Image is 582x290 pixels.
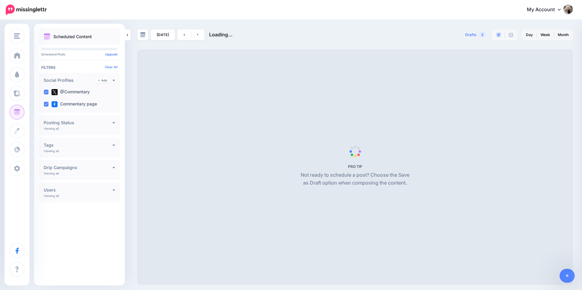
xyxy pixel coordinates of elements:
h4: Posting Status [44,121,112,125]
h4: Filters [41,65,118,70]
p: Viewing all [44,127,59,130]
p: Scheduled Posts [41,53,118,56]
img: calendar-grey-darker.png [140,32,145,38]
img: menu.png [14,33,20,39]
a: Add [95,78,109,83]
img: calendar.png [44,33,50,40]
h5: PRO TIP [298,164,412,169]
a: [DATE] [151,29,175,40]
h4: Users [44,188,112,192]
span: 3 [478,32,487,38]
img: facebook-grey-square.png [509,33,513,37]
img: facebook-square.png [52,101,58,107]
p: Viewing all [44,172,59,175]
a: Month [554,30,572,40]
img: Missinglettr [6,5,47,15]
span: Loading... [209,32,232,38]
span: Drafts [465,33,477,37]
p: Viewing all [44,194,59,198]
h4: Social Profiles [44,78,95,82]
p: Viewing all [44,149,59,153]
label: @Commentary [52,89,90,95]
a: My Account [521,2,573,17]
h4: Drip Campaigns [44,165,112,170]
a: Upgrade [105,52,118,56]
a: Clear All [105,65,118,69]
img: twitter-square.png [52,89,58,95]
img: paragraph-boxed.png [496,32,501,37]
h4: Tags [44,143,112,147]
a: Drafts3 [462,29,490,40]
a: Week [537,30,554,40]
p: Not ready to schedule a post? Choose the Save as Draft option when composing the content. [298,171,412,187]
a: Day [522,30,537,40]
label: Commentary page [52,101,97,107]
p: Scheduled Content [53,35,92,39]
